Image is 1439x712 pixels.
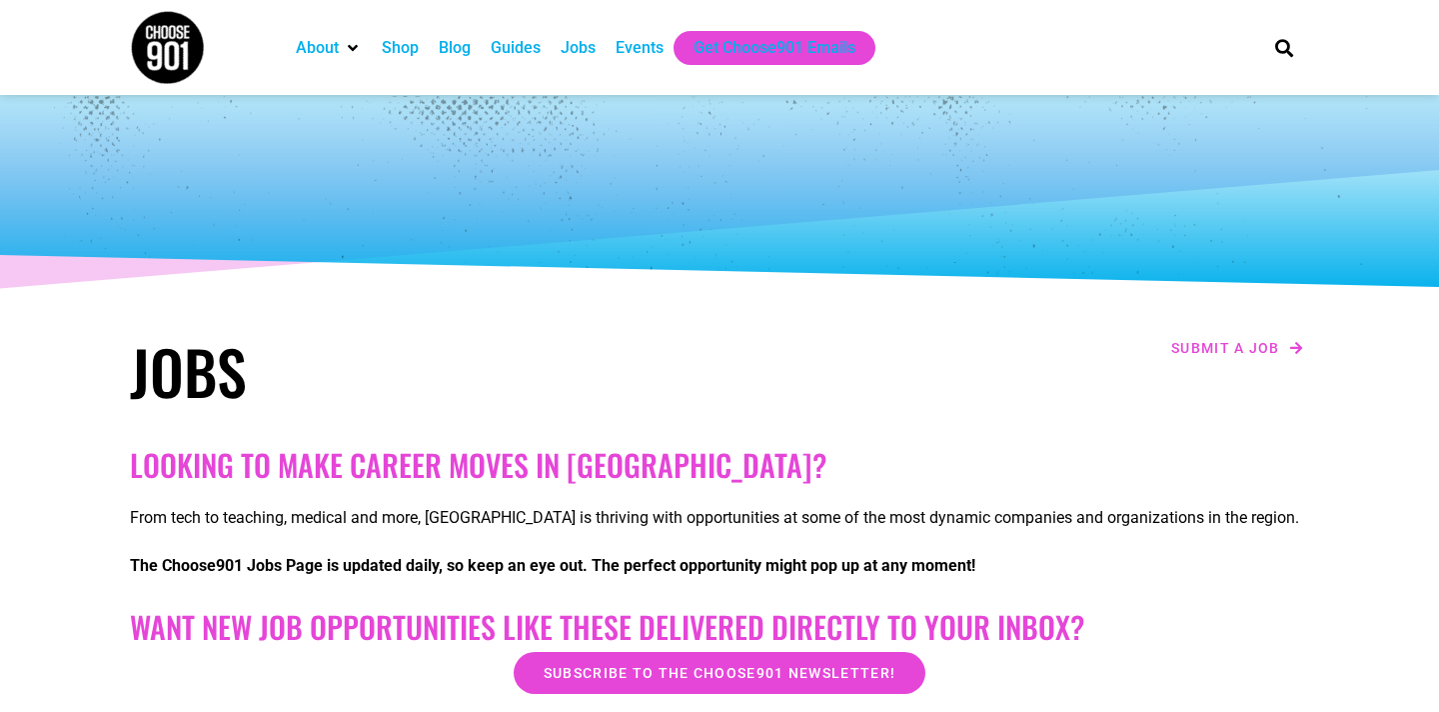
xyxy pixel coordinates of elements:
[286,31,1241,65] nav: Main nav
[130,447,1309,483] h2: Looking to make career moves in [GEOGRAPHIC_DATA]?
[616,36,664,60] a: Events
[286,31,372,65] div: About
[382,36,419,60] a: Shop
[1165,335,1309,361] a: Submit a job
[514,652,925,694] a: Subscribe to the Choose901 newsletter!
[491,36,541,60] a: Guides
[130,335,710,407] h1: Jobs
[130,556,975,575] strong: The Choose901 Jobs Page is updated daily, so keep an eye out. The perfect opportunity might pop u...
[544,666,895,680] span: Subscribe to the Choose901 newsletter!
[130,506,1309,530] p: From tech to teaching, medical and more, [GEOGRAPHIC_DATA] is thriving with opportunities at some...
[296,36,339,60] a: About
[561,36,596,60] a: Jobs
[694,36,855,60] a: Get Choose901 Emails
[1171,341,1280,355] span: Submit a job
[439,36,471,60] a: Blog
[130,609,1309,645] h2: Want New Job Opportunities like these Delivered Directly to your Inbox?
[1268,31,1301,64] div: Search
